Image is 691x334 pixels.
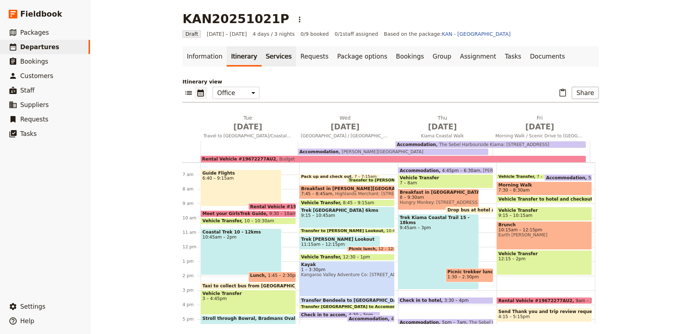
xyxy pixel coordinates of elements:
[442,31,511,37] a: KAN - [GEOGRAPHIC_DATA]
[301,191,332,196] span: 7:45 – 8:45am
[442,320,466,325] span: 5pm – 7am
[301,242,345,247] span: 11:15am – 12:15pm
[299,185,395,199] div: Breakfast in [PERSON_NAME][GEOGRAPHIC_DATA] & packed lunches7:45 – 8:45amHighlands Merchant: [STR...
[497,297,592,304] div: Rental Vehicle #19672277AU29am – 3:30pm
[299,236,380,250] div: Trek [PERSON_NAME] Lookout11:15am – 12:15pm
[497,196,592,203] div: Vehicle Transfer to hotel and checkout
[395,141,586,148] div: AccommodationThe Sebel Harbourside Kiama: [STREET_ADDRESS]
[447,207,557,213] span: Drop bus at hotel and luggage at reception
[183,316,201,322] div: 5 pm
[202,211,269,216] span: Meet your GirlsTrek Guide
[183,186,201,192] div: 8 am
[195,87,207,99] button: Calendar view
[202,230,280,235] span: Coastal Trek 10 - 12kms
[446,268,493,282] div: Picnic trekker lunch on route1:30 – 2:30pm
[183,258,201,264] div: 1 pm
[349,247,378,251] span: Picnic lunch
[262,46,296,67] a: Services
[428,46,456,67] a: Group
[497,250,592,275] div: Vehicle Transfer12:15 – 2pm
[299,200,395,206] div: Vehicle Transfer8:45 – 9:15am
[299,207,395,228] div: Trek [GEOGRAPHIC_DATA] 6kms9:15 – 10:45am
[498,183,590,188] span: Morning Walk
[293,13,306,26] button: Actions
[447,274,479,279] span: 1:30 – 2:30pm
[301,213,393,218] span: 9:15 – 10:45am
[248,272,296,282] div: Lunch1:45 – 2:30pm
[349,312,373,317] span: 4:30 – 5pm
[447,269,492,274] span: Picnic trekker lunch on route
[301,298,454,303] span: Transfer Bendeela to [GEOGRAPHIC_DATA] by Kayak operator
[299,174,380,179] div: Pack up and check out7 – 7:15am
[398,319,493,326] div: Accommodation5pm – 7amThe Sebel Harbourside Kiama: [STREET_ADDRESS]
[201,156,586,162] div: Rental Vehicle #19672277AU2Budget
[203,114,292,132] h2: Tue
[497,181,592,196] div: Morning Walk7:30 – 8:30am
[301,186,393,191] span: Breakfast in [PERSON_NAME][GEOGRAPHIC_DATA] & packed lunches
[183,287,201,293] div: 3 pm
[480,168,565,173] span: [PERSON_NAME][GEOGRAPHIC_DATA]
[392,46,428,67] a: Bookings
[20,9,62,20] span: Fieldbook
[301,30,329,38] span: 0/9 booked
[347,247,395,252] div: Picnic lunch12 – 12:15pm
[400,168,442,173] span: Accommodation
[347,315,395,322] div: Accommodation4:45pm – 6:30am
[298,133,392,139] span: [GEOGRAPHIC_DATA] / [GEOGRAPHIC_DATA]
[202,218,244,223] span: Vehicle Transfer
[391,316,429,321] span: 4:45pm – 6:30am
[436,142,549,147] span: The Sebel Harbourside Kiama: [STREET_ADDRESS]
[227,46,261,67] a: Itinerary
[183,230,201,235] div: 11 am
[349,316,391,321] span: Accommodation
[525,46,569,67] a: Documents
[444,298,469,303] span: 3:30 – 4pm
[201,210,296,217] div: Meet your GirlsTrek Guide9:30 – 10am
[301,305,409,309] span: Transfer [GEOGRAPHIC_DATA] to Accomodation
[495,121,584,132] span: [DATE]
[202,235,280,240] span: 10:45am – 2pm
[301,229,386,233] span: Transfer to [PERSON_NAME] Lookout
[301,262,393,267] span: Kayak
[343,254,370,260] span: 12:30 – 1pm
[299,228,395,234] div: Transfer to [PERSON_NAME] Lookout10:45 – 10:55am
[343,200,374,205] span: 8:45 – 9:15am
[301,237,378,242] span: Trek [PERSON_NAME] Lookout
[253,30,295,38] span: 4 days / 3 nights
[301,175,355,179] span: Pack up and check out
[576,298,607,303] span: 9am – 3:30pm
[268,273,299,281] span: 1:45 – 2:30pm
[572,87,599,99] button: Share
[20,72,53,80] span: Customers
[398,121,487,132] span: [DATE]
[201,170,282,206] div: Guide Flights6:40 – 9:15am
[20,101,49,108] span: Suppliers
[183,87,195,99] button: List view
[183,273,201,279] div: 2 pm
[347,178,395,183] div: Transfer to [PERSON_NAME][GEOGRAPHIC_DATA]
[299,261,395,297] div: Kayak1 – 3:30pmKangaroo Valley Adventure Co: [STREET_ADDRESS][PERSON_NAME]
[301,208,393,213] span: Trek [GEOGRAPHIC_DATA] 6kms
[546,175,588,180] span: Accommodation
[269,211,296,216] span: 9:30 – 10am
[20,317,34,325] span: Help
[299,149,338,154] span: Accommodation
[498,227,590,232] span: 10:15am – 12:15pm
[398,167,493,174] div: Accommodation4:45pm – 6:30am[PERSON_NAME][GEOGRAPHIC_DATA]
[588,175,613,180] span: 5pm – 7am
[298,114,395,141] button: Wed [DATE][GEOGRAPHIC_DATA] / [GEOGRAPHIC_DATA]
[244,218,274,223] span: 10 – 10:30am
[395,114,493,141] button: Thu [DATE]Kiama Coastal Walk
[386,229,420,233] span: 10:45 – 10:55am
[400,320,442,325] span: Accommodation
[493,114,590,141] button: Fri [DATE]Morning Walk / Scenic Drive to [GEOGRAPHIC_DATA] / Departure
[20,29,49,36] span: Packages
[20,130,37,137] span: Tasks
[498,256,590,261] span: 12:15 – 2pm
[395,133,490,139] span: Kiama Coastal Walk
[202,171,280,176] span: Guide Flights
[497,174,578,179] div: Vehicle Transfer7 – 7:15am
[498,222,590,227] span: Brunch
[349,178,461,183] span: Transfer to [PERSON_NAME][GEOGRAPHIC_DATA]
[498,232,590,237] span: Earth [PERSON_NAME]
